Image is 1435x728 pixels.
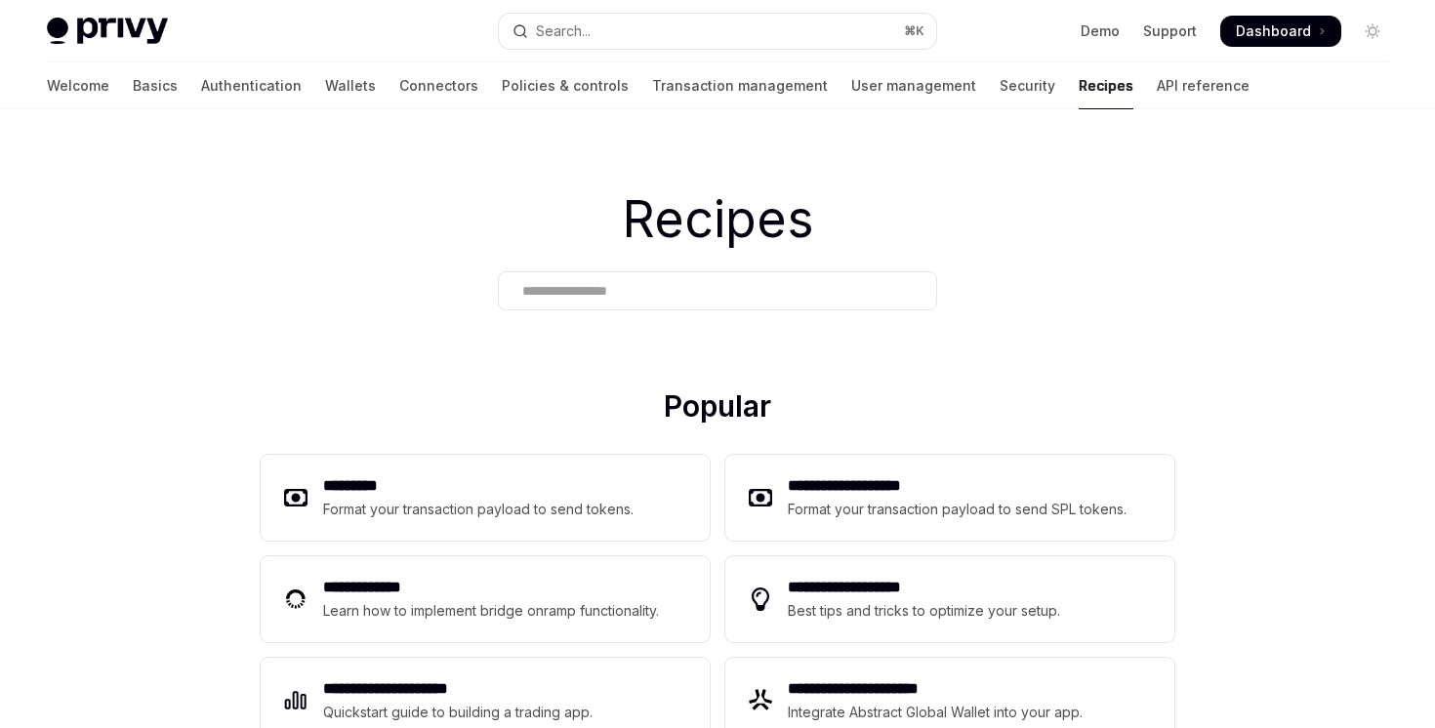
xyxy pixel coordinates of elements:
a: **** ****Format your transaction payload to send tokens. [261,455,710,541]
a: API reference [1157,62,1250,109]
div: Learn how to implement bridge onramp functionality. [323,599,665,623]
div: Format your transaction payload to send tokens. [323,498,635,521]
a: Demo [1081,21,1120,41]
a: Security [1000,62,1055,109]
a: Transaction management [652,62,828,109]
div: Search... [536,20,591,43]
a: Authentication [201,62,302,109]
img: light logo [47,18,168,45]
button: Toggle dark mode [1357,16,1388,47]
a: Support [1143,21,1197,41]
a: Connectors [399,62,478,109]
a: **** **** ***Learn how to implement bridge onramp functionality. [261,556,710,642]
a: Welcome [47,62,109,109]
a: Wallets [325,62,376,109]
a: Recipes [1079,62,1133,109]
button: Open search [499,14,935,49]
div: Integrate Abstract Global Wallet into your app. [788,701,1085,724]
div: Best tips and tricks to optimize your setup. [788,599,1063,623]
a: Basics [133,62,178,109]
span: ⌘ K [904,23,924,39]
span: Dashboard [1236,21,1311,41]
a: Policies & controls [502,62,629,109]
div: Quickstart guide to building a trading app. [323,701,594,724]
h2: Popular [261,388,1174,431]
a: Dashboard [1220,16,1341,47]
div: Format your transaction payload to send SPL tokens. [788,498,1128,521]
a: User management [851,62,976,109]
